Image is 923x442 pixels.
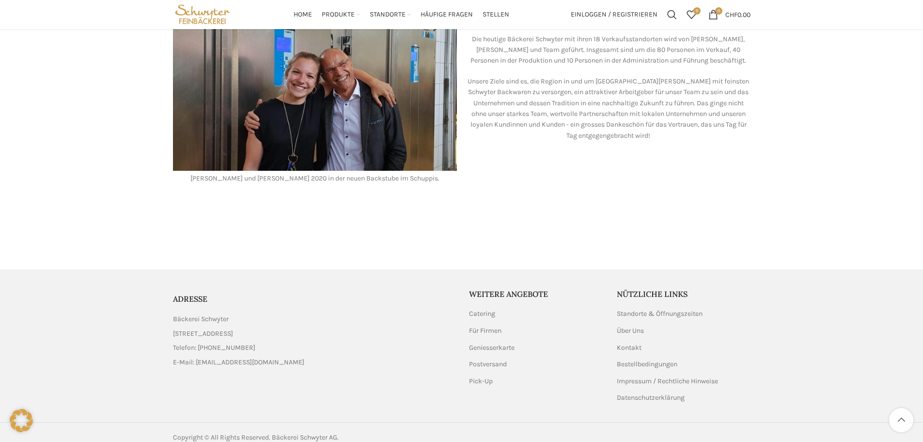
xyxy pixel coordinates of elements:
a: 0 [682,5,701,24]
p: Die heutige Bäckerei Schwyter mit ihren 18 Verkaufsstandorten wird von [PERSON_NAME], [PERSON_NAM... [467,34,751,66]
p: [PERSON_NAME] und [PERSON_NAME] 2020 in der neuen Backstube im Schuppis. [173,173,457,184]
p: Unsere Ziele sind es, die Region in und um [GEOGRAPHIC_DATA][PERSON_NAME] mit feinsten Schwyter B... [467,76,751,141]
a: Standorte & Öffnungszeiten [617,309,704,319]
a: Für Firmen [469,326,502,336]
a: Postversand [469,360,508,369]
a: Produkte [322,5,360,24]
span: Stellen [483,10,509,19]
span: 0 [693,7,701,15]
span: Produkte [322,10,355,19]
a: Kontakt [617,343,642,353]
span: Bäckerei Schwyter [173,314,229,325]
a: List item link [173,357,454,368]
span: Häufige Fragen [421,10,473,19]
h5: Nützliche Links [617,289,751,299]
a: Pick-Up [469,377,494,386]
a: Datenschutzerklärung [617,393,686,403]
span: Einloggen / Registrieren [571,11,657,18]
span: Standorte [370,10,406,19]
div: Main navigation [237,5,565,24]
span: ADRESSE [173,294,207,304]
a: Site logo [173,10,233,18]
a: Geniesserkarte [469,343,516,353]
span: CHF [725,10,737,18]
a: Home [294,5,312,24]
a: Suchen [662,5,682,24]
a: Scroll to top button [889,408,913,432]
div: Meine Wunschliste [682,5,701,24]
span: Home [294,10,312,19]
a: Häufige Fragen [421,5,473,24]
a: Standorte [370,5,411,24]
a: Stellen [483,5,509,24]
a: Impressum / Rechtliche Hinweise [617,377,719,386]
a: Einloggen / Registrieren [566,5,662,24]
a: List item link [173,343,454,353]
h5: Weitere Angebote [469,289,603,299]
span: 0 [715,7,722,15]
bdi: 0.00 [725,10,751,18]
span: [STREET_ADDRESS] [173,328,233,339]
a: Über Uns [617,326,645,336]
a: Catering [469,309,496,319]
a: 0 CHF0.00 [704,5,755,24]
a: Bestellbedingungen [617,360,678,369]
